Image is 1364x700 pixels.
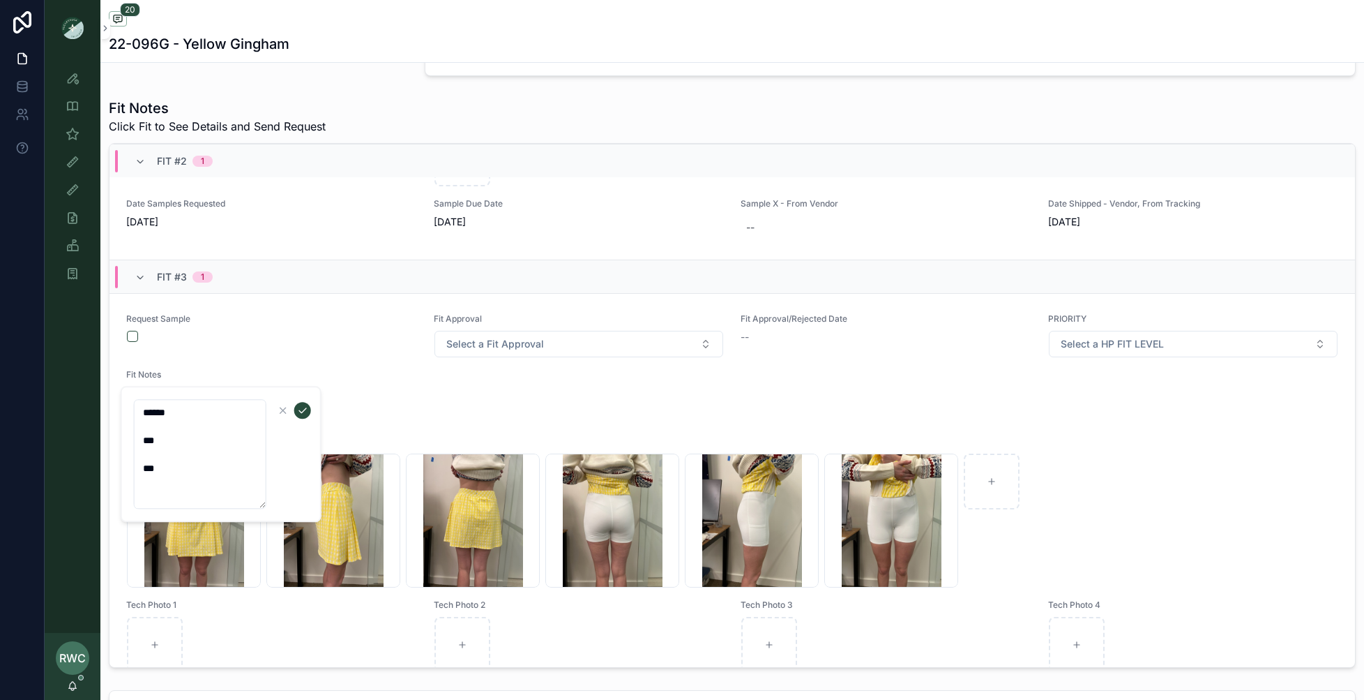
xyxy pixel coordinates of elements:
[59,650,86,667] span: RWC
[109,11,127,29] button: 20
[61,17,84,39] img: App logo
[741,600,1031,611] span: Tech Photo 3
[446,337,544,351] span: Select a Fit Approval
[434,198,725,209] span: Sample Due Date
[126,600,417,611] span: Tech Photo 1
[120,3,140,17] span: 20
[1048,313,1339,325] span: PRIORITY
[126,313,417,325] span: Request Sample
[109,118,326,135] span: Click Fit to See Details and Send Request
[434,215,725,229] span: [DATE]
[157,154,187,168] span: Fit #2
[45,56,100,633] div: scrollable content
[132,392,1333,419] span: 9/4/2 -
[201,156,204,167] div: 1
[1048,215,1339,229] span: [DATE]
[434,313,725,325] span: Fit Approval
[434,600,725,611] span: Tech Photo 2
[1061,337,1164,351] span: Select a HP FIT LEVEL
[109,34,289,54] h1: 22-096G - Yellow Gingham
[157,270,187,284] span: Fit #3
[126,369,1338,380] span: Fit Notes
[126,198,417,209] span: Date Samples Requested
[109,98,326,118] h1: Fit Notes
[741,313,1031,325] span: Fit Approval/Rejected Date
[126,436,1338,447] span: Fit Photos
[741,198,1031,209] span: Sample X - From Vendor
[741,330,749,344] span: --
[746,221,755,234] div: --
[201,271,204,283] div: 1
[434,331,724,357] button: Select Button
[1048,600,1339,611] span: Tech Photo 4
[1049,331,1338,357] button: Select Button
[126,215,417,229] span: [DATE]
[1048,198,1339,209] span: Date Shipped - Vendor, From Tracking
